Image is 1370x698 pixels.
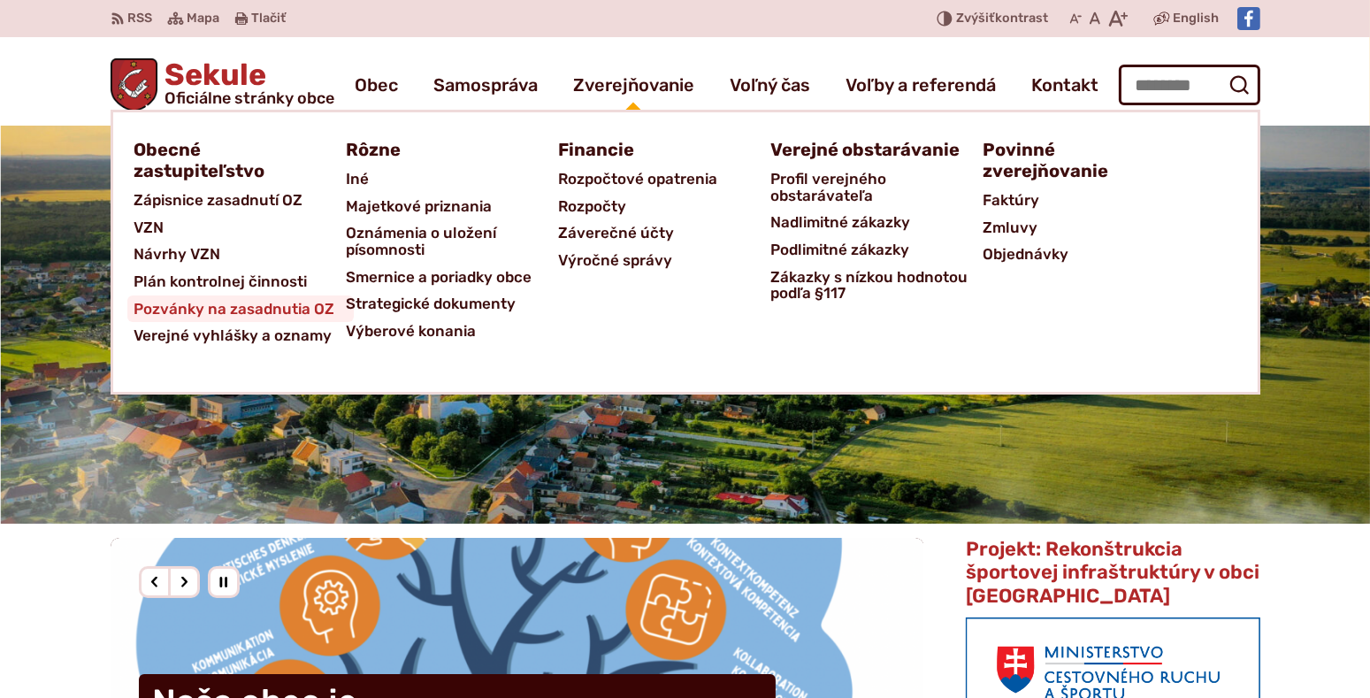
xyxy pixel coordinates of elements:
[355,60,398,110] a: Obec
[165,90,334,106] span: Oficiálne stránky obce
[966,537,1259,608] span: Projekt: Rekonštrukcia športovej infraštruktúry v obci [GEOGRAPHIC_DATA]
[134,268,347,295] a: Plán kontrolnej činnosti
[559,247,673,274] span: Výročné správy
[208,566,240,598] div: Pozastaviť pohyb slajdera
[983,187,1040,214] span: Faktúry
[433,60,538,110] a: Samospráva
[559,219,771,247] a: Záverečné účty
[559,193,627,220] span: Rozpočty
[347,264,559,291] a: Smernice a poriadky obce
[139,566,171,598] div: Predošlý slajd
[983,214,1038,242] span: Zmluvy
[1031,60,1098,110] a: Kontakt
[347,165,370,193] span: Iné
[771,236,983,264] a: Podlimitné zákazky
[134,214,347,242] a: VZN
[771,264,983,307] a: Zákazky s nízkou hodnotou podľa §117
[134,295,335,323] span: Pozvánky na zasadnutia OZ
[983,241,1069,268] span: Objednávky
[134,241,221,268] span: Návrhy VZN
[134,241,347,268] a: Návrhy VZN
[134,187,303,214] span: Zápisnice zasadnutí OZ
[771,165,983,209] a: Profil verejného obstarávateľa
[730,60,810,110] a: Voľný čas
[846,60,996,110] a: Voľby a referendá
[111,58,335,111] a: Logo Sekule, prejsť na domovskú stránku.
[559,219,675,247] span: Záverečné účty
[771,134,962,165] a: Verejné obstarávanie
[134,295,347,323] a: Pozvánky na zasadnutia OZ
[771,134,961,165] span: Verejné obstarávanie
[1237,7,1260,30] img: Prejsť na Facebook stránku
[134,134,325,187] a: Obecné zastupiteľstvo
[134,214,165,242] span: VZN
[347,318,559,345] a: Výberové konania
[347,290,559,318] a: Strategické dokumenty
[983,214,1196,242] a: Zmluvy
[347,165,559,193] a: Iné
[111,58,158,111] img: Prejsť na domovskú stránku
[983,134,1175,187] a: Povinné zverejňovanie
[573,60,694,110] a: Zverejňovanie
[771,236,910,264] span: Podlimitné zákazky
[347,134,402,165] span: Rôzne
[1174,8,1220,29] span: English
[134,268,308,295] span: Plán kontrolnej činnosti
[128,8,153,29] span: RSS
[983,187,1196,214] a: Faktúry
[134,322,333,349] span: Verejné vyhlášky a oznamy
[956,11,995,26] span: Zvýšiť
[1170,8,1223,29] a: English
[559,193,771,220] a: Rozpočty
[559,247,771,274] a: Výročné správy
[771,209,983,236] a: Nadlimitné zákazky
[983,241,1196,268] a: Objednávky
[134,322,347,349] a: Verejné vyhlášky a oznamy
[347,134,538,165] a: Rôzne
[134,187,347,214] a: Zápisnice zasadnutí OZ
[559,165,718,193] span: Rozpočtové opatrenia
[559,134,635,165] span: Financie
[559,165,771,193] a: Rozpočtové opatrenia
[347,318,477,345] span: Výberové konania
[347,219,559,263] a: Oznámenia o uložení písomnosti
[157,60,334,106] h1: Sekule
[168,566,200,598] div: Nasledujúci slajd
[252,12,287,27] span: Tlačiť
[188,8,220,29] span: Mapa
[559,134,750,165] a: Financie
[347,290,517,318] span: Strategické dokumenty
[347,193,493,220] span: Majetkové priznania
[771,209,911,236] span: Nadlimitné zákazky
[956,12,1048,27] span: kontrast
[347,193,559,220] a: Majetkové priznania
[347,264,532,291] span: Smernice a poriadky obce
